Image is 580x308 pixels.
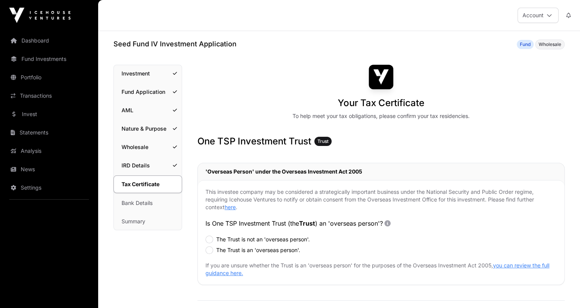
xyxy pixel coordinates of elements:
p: Is One TSP Investment Trust (the ) an 'overseas person'? [205,219,557,228]
a: Invest [6,106,92,123]
label: The Trust is an 'overseas person'. [216,246,300,254]
img: Icehouse Ventures Logo [9,8,71,23]
a: IRD Details [114,157,182,174]
a: Summary [114,213,182,230]
a: Portfolio [6,69,92,86]
a: News [6,161,92,178]
h2: 'Overseas Person' under the Overseas Investment Act 2005 [205,168,557,175]
div: To help meet your tax obligations, please confirm your tax residencies. [292,112,470,120]
h1: Seed Fund IV Investment Application [113,39,237,49]
a: Nature & Purpose [114,120,182,137]
label: The Trust is not an 'overseas person'. [216,236,310,243]
a: Statements [6,124,92,141]
a: here [225,204,236,210]
a: Tax Certificate [113,175,182,193]
a: Fund Application [114,84,182,100]
a: Analysis [6,143,92,159]
img: Seed Fund IV [369,65,393,89]
button: Account [518,8,559,23]
span: Fund [520,41,531,48]
iframe: Chat Widget [542,271,580,308]
span: Trust [299,220,315,227]
span: Wholesale [539,41,561,48]
a: Transactions [6,87,92,104]
p: This investee company may be considered a strategically important business under the National Sec... [205,188,557,211]
span: Trust [317,138,329,144]
p: If you are unsure whether the Trust is an 'overseas person' for the purposes of the Overseas Inve... [205,262,557,277]
a: Settings [6,179,92,196]
a: Fund Investments [6,51,92,67]
a: Dashboard [6,32,92,49]
a: Investment [114,65,182,82]
a: AML [114,102,182,119]
h1: Your Tax Certificate [338,97,424,109]
h3: One TSP Investment Trust [197,135,565,147]
a: Bank Details [114,195,182,211]
a: Wholesale [114,139,182,156]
